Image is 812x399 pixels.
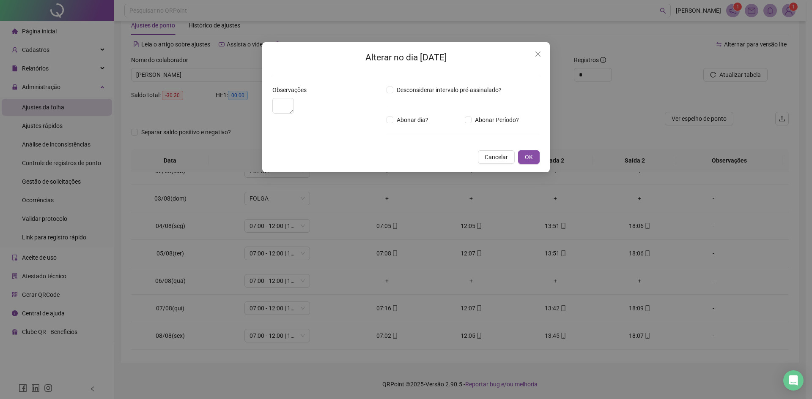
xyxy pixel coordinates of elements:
[531,47,545,61] button: Close
[478,150,515,164] button: Cancelar
[525,152,533,162] span: OK
[272,85,312,95] label: Observações
[783,370,804,391] div: Open Intercom Messenger
[518,150,540,164] button: OK
[272,51,540,65] h2: Alterar no dia [DATE]
[393,115,432,125] span: Abonar dia?
[472,115,522,125] span: Abonar Período?
[485,152,508,162] span: Cancelar
[535,51,541,57] span: close
[393,85,505,95] span: Desconsiderar intervalo pré-assinalado?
